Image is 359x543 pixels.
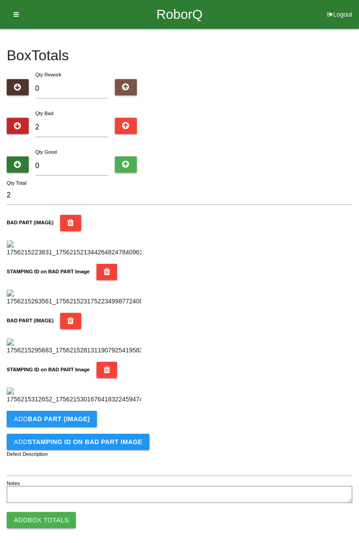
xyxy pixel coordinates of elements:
[7,387,141,404] img: 1756215312652_17562153016764183224594749603207.jpg
[96,264,118,280] button: STAMPING ID on BAD PART Image
[35,111,53,116] label: Qty Bad
[7,434,149,450] button: AddSTAMPING ID on BAD PART Image
[7,179,26,187] label: Qty Total
[35,72,61,77] label: Qty Rework
[7,480,20,487] label: Notes
[7,450,48,458] label: Defect Description
[7,240,141,257] img: 1756215223831_17562152134426482478409611744094.jpg
[28,415,90,423] b: BAD PART (IMAGE)
[7,289,141,306] img: 1756215263561_17562152317522349987724087539034.jpg
[7,338,141,355] img: 1756215295683_1756215281311907925419583769038.jpg
[60,313,81,329] button: BAD PART (IMAGE)
[7,367,90,372] b: STAMPING ID on BAD PART Image
[96,362,118,378] button: STAMPING ID on BAD PART Image
[7,220,53,225] b: BAD PART (IMAGE)
[7,411,97,427] button: AddBAD PART (IMAGE)
[7,512,76,528] button: AddBox Totals
[28,438,142,445] b: STAMPING ID on BAD PART Image
[7,269,90,274] b: STAMPING ID on BAD PART Image
[7,318,53,323] b: BAD PART (IMAGE)
[60,215,81,231] button: BAD PART (IMAGE)
[35,149,57,155] label: Qty Good
[7,48,352,63] h4: Box Totals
